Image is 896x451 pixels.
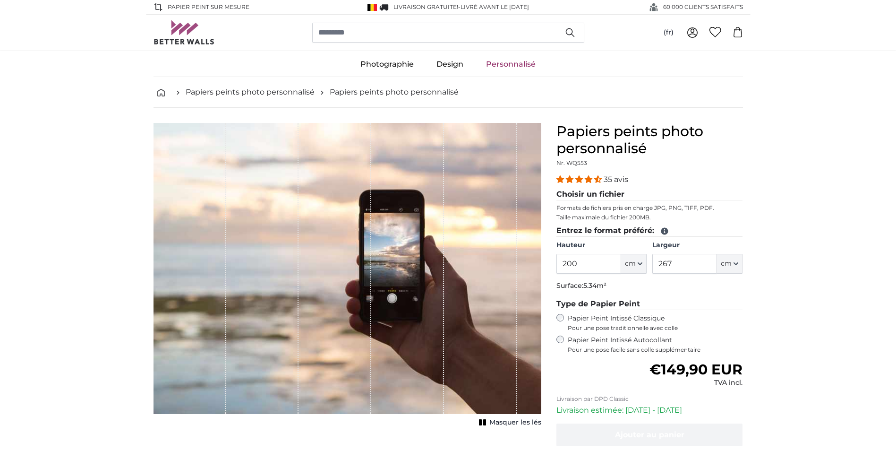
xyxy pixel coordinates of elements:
[556,241,647,250] label: Hauteur
[458,3,529,10] span: -
[649,378,742,388] div: TVA incl.
[656,24,681,41] button: (fr)
[568,346,743,354] span: Pour une pose facile sans colle supplémentaire
[556,123,743,157] h1: Papiers peints photo personnalisé
[475,52,547,77] a: Personnalisé
[621,254,647,274] button: cm
[186,87,315,98] a: Papiers peints photo personnalisé
[568,314,743,332] label: Papier Peint Intissé Classique
[568,336,743,354] label: Papier Peint Intissé Autocollant
[154,123,541,429] div: 1 of 1
[615,430,684,439] span: Ajouter au panier
[717,254,742,274] button: cm
[556,395,743,403] p: Livraison par DPD Classic
[556,281,743,291] p: Surface:
[556,298,743,310] legend: Type de Papier Peint
[393,3,458,10] span: Livraison GRATUITE!
[154,20,215,44] img: Betterwalls
[652,241,742,250] label: Largeur
[556,189,743,200] legend: Choisir un fichier
[556,424,743,446] button: Ajouter au panier
[583,281,606,290] span: 5.34m²
[425,52,475,77] a: Design
[476,416,541,429] button: Masquer les lés
[568,324,743,332] span: Pour une pose traditionnelle avec colle
[721,259,732,269] span: cm
[367,4,377,11] img: Belgique
[663,3,743,11] span: 60 000 CLIENTS SATISFAITS
[168,3,249,11] span: Papier peint sur mesure
[330,87,459,98] a: Papiers peints photo personnalisé
[604,175,628,184] span: 35 avis
[556,175,604,184] span: 4.34 stars
[556,204,743,212] p: Formats de fichiers pris en charge JPG, PNG, TIFF, PDF.
[154,77,743,108] nav: breadcrumbs
[489,418,541,427] span: Masquer les lés
[349,52,425,77] a: Photographie
[649,361,742,378] span: €149,90 EUR
[556,159,587,166] span: Nr. WQ553
[556,405,743,416] p: Livraison estimée: [DATE] - [DATE]
[461,3,529,10] span: Livré avant le [DATE]
[556,214,743,221] p: Taille maximale du fichier 200MB.
[625,259,636,269] span: cm
[556,225,743,237] legend: Entrez le format préféré:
